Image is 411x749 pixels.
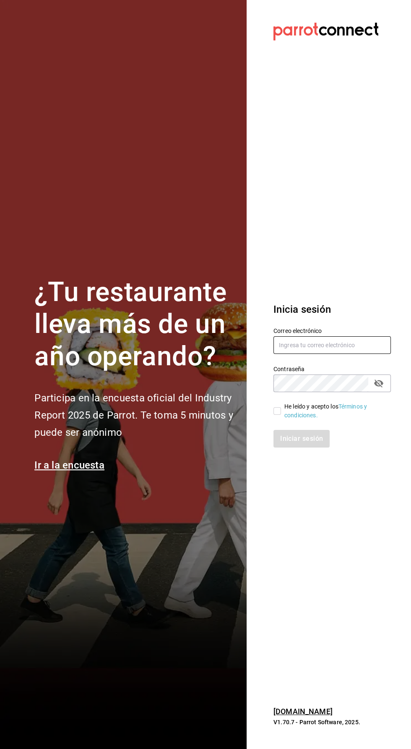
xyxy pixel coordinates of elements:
input: Ingresa tu correo electrónico [273,336,391,354]
h3: Inicia sesión [273,302,391,317]
a: [DOMAIN_NAME] [273,707,333,716]
h1: ¿Tu restaurante lleva más de un año operando? [34,276,237,373]
label: Contraseña [273,366,391,372]
div: He leído y acepto los [284,402,384,420]
h2: Participa en la encuesta oficial del Industry Report 2025 de Parrot. Te toma 5 minutos y puede se... [34,390,237,441]
a: Ir a la encuesta [34,459,104,471]
p: V1.70.7 - Parrot Software, 2025. [273,718,391,726]
label: Correo electrónico [273,327,391,333]
button: passwordField [372,376,386,390]
a: Términos y condiciones. [284,403,367,419]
